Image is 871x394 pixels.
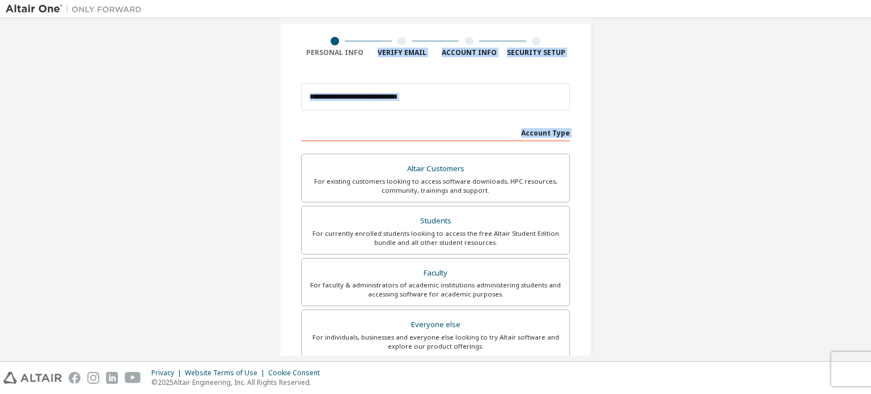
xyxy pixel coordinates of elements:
[301,48,369,57] div: Personal Info
[151,368,185,378] div: Privacy
[6,3,147,15] img: Altair One
[69,372,81,384] img: facebook.svg
[301,123,570,141] div: Account Type
[308,213,563,229] div: Students
[308,177,563,195] div: For existing customers looking to access software downloads, HPC resources, community, trainings ...
[308,161,563,177] div: Altair Customers
[151,378,327,387] p: © 2025 Altair Engineering, Inc. All Rights Reserved.
[308,317,563,333] div: Everyone else
[125,372,141,384] img: youtube.svg
[106,372,118,384] img: linkedin.svg
[503,48,570,57] div: Security Setup
[87,372,99,384] img: instagram.svg
[308,229,563,247] div: For currently enrolled students looking to access the free Altair Student Edition bundle and all ...
[185,368,268,378] div: Website Terms of Use
[308,265,563,281] div: Faculty
[308,333,563,351] div: For individuals, businesses and everyone else looking to try Altair software and explore our prod...
[308,281,563,299] div: For faculty & administrators of academic institutions administering students and accessing softwa...
[369,48,436,57] div: Verify Email
[435,48,503,57] div: Account Info
[268,368,327,378] div: Cookie Consent
[3,372,62,384] img: altair_logo.svg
